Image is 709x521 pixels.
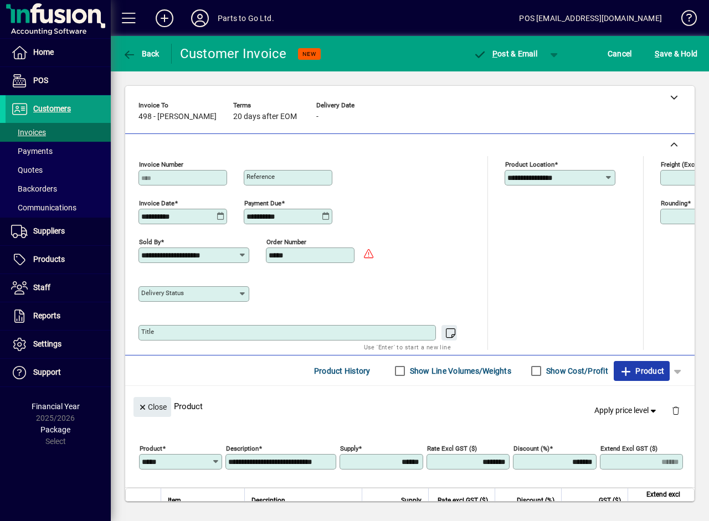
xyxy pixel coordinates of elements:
[40,425,70,434] span: Package
[125,386,695,426] div: Product
[138,398,167,416] span: Close
[33,368,61,376] span: Support
[661,199,687,207] mat-label: Rounding
[180,45,287,63] div: Customer Invoice
[614,361,670,381] button: Product
[11,203,76,212] span: Communications
[673,2,695,38] a: Knowledge Base
[599,494,621,507] span: GST ($)
[608,45,632,63] span: Cancel
[131,401,174,411] app-page-header-button: Close
[594,405,659,416] span: Apply price level
[33,283,50,292] span: Staff
[401,494,422,507] span: Supply
[218,9,274,27] div: Parts to Go Ltd.
[662,397,689,424] button: Delete
[139,238,161,246] mat-label: Sold by
[6,218,111,245] a: Suppliers
[605,44,635,64] button: Cancel
[6,142,111,161] a: Payments
[492,49,497,58] span: P
[139,199,174,207] mat-label: Invoice date
[652,44,700,64] button: Save & Hold
[6,39,111,66] a: Home
[33,48,54,56] span: Home
[6,302,111,330] a: Reports
[244,199,281,207] mat-label: Payment due
[141,328,154,336] mat-label: Title
[138,112,217,121] span: 498 - [PERSON_NAME]
[11,147,53,156] span: Payments
[662,405,689,415] app-page-header-button: Delete
[544,365,608,376] label: Show Cost/Profit
[182,8,218,28] button: Profile
[6,198,111,217] a: Communications
[364,341,451,353] mat-hint: Use 'Enter' to start a new line
[251,494,285,507] span: Description
[33,76,48,85] span: POS
[246,173,275,180] mat-label: Reference
[140,445,162,452] mat-label: Product
[111,44,172,64] app-page-header-button: Back
[505,161,554,168] mat-label: Product location
[635,488,680,513] span: Extend excl GST ($)
[33,339,61,348] span: Settings
[6,274,111,302] a: Staff
[6,123,111,142] a: Invoices
[266,238,306,246] mat-label: Order number
[139,161,183,168] mat-label: Invoice number
[32,402,80,411] span: Financial Year
[408,365,511,376] label: Show Line Volumes/Weights
[11,166,43,174] span: Quotes
[6,67,111,95] a: POS
[517,494,554,507] span: Discount (%)
[141,289,184,297] mat-label: Delivery status
[6,359,111,386] a: Support
[473,49,537,58] span: ost & Email
[427,445,477,452] mat-label: Rate excl GST ($)
[6,246,111,274] a: Products
[6,179,111,198] a: Backorders
[233,112,297,121] span: 20 days after EOM
[316,112,318,121] span: -
[33,255,65,264] span: Products
[467,44,543,64] button: Post & Email
[226,445,259,452] mat-label: Description
[11,184,57,193] span: Backorders
[590,401,663,421] button: Apply price level
[33,311,60,320] span: Reports
[314,362,371,380] span: Product History
[302,50,316,58] span: NEW
[11,128,46,137] span: Invoices
[33,226,65,235] span: Suppliers
[655,45,697,63] span: ave & Hold
[133,397,171,417] button: Close
[340,445,358,452] mat-label: Supply
[310,361,375,381] button: Product History
[120,44,162,64] button: Back
[655,49,659,58] span: S
[600,445,657,452] mat-label: Extend excl GST ($)
[33,104,71,113] span: Customers
[438,494,488,507] span: Rate excl GST ($)
[519,9,662,27] div: POS [EMAIL_ADDRESS][DOMAIN_NAME]
[513,445,549,452] mat-label: Discount (%)
[619,362,664,380] span: Product
[147,8,182,28] button: Add
[168,494,181,507] span: Item
[122,49,160,58] span: Back
[6,161,111,179] a: Quotes
[6,331,111,358] a: Settings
